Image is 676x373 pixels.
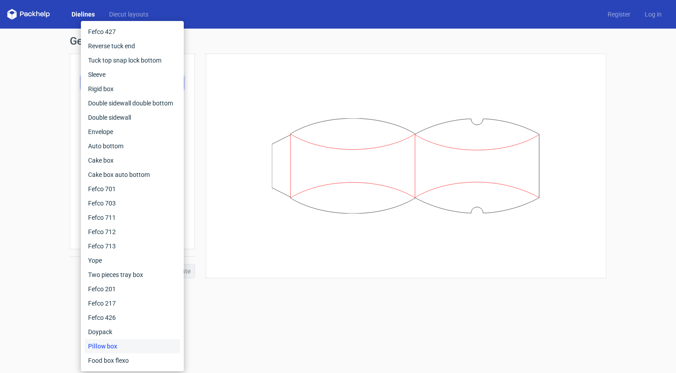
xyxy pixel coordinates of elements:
[84,25,180,39] div: Fefco 427
[84,139,180,153] div: Auto bottom
[84,282,180,296] div: Fefco 201
[84,168,180,182] div: Cake box auto bottom
[70,36,606,46] h1: Generate new dieline
[84,253,180,268] div: Yope
[84,182,180,196] div: Fefco 701
[84,125,180,139] div: Envelope
[84,39,180,53] div: Reverse tuck end
[84,82,180,96] div: Rigid box
[84,110,180,125] div: Double sidewall
[64,10,102,19] a: Dielines
[84,239,180,253] div: Fefco 713
[84,67,180,82] div: Sleeve
[84,53,180,67] div: Tuck top snap lock bottom
[84,268,180,282] div: Two pieces tray box
[84,353,180,368] div: Food box flexo
[600,10,638,19] a: Register
[638,10,669,19] a: Log in
[84,225,180,239] div: Fefco 712
[84,153,180,168] div: Cake box
[102,10,156,19] a: Diecut layouts
[84,310,180,325] div: Fefco 426
[84,296,180,310] div: Fefco 217
[84,196,180,210] div: Fefco 703
[84,96,180,110] div: Double sidewall double bottom
[84,210,180,225] div: Fefco 711
[84,339,180,353] div: Pillow box
[84,325,180,339] div: Doypack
